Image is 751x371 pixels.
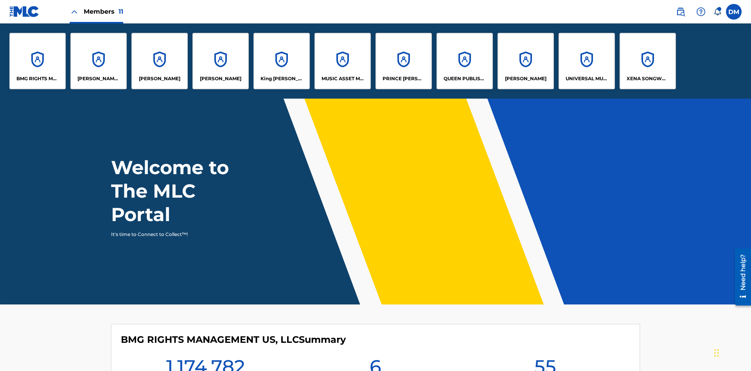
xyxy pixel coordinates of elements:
a: Accounts[PERSON_NAME] SONGWRITER [70,33,127,89]
a: AccountsUNIVERSAL MUSIC PUB GROUP [559,33,615,89]
p: RONALD MCTESTERSON [505,75,546,82]
a: AccountsKing [PERSON_NAME] [253,33,310,89]
a: AccountsMUSIC ASSET MANAGEMENT (MAM) [314,33,371,89]
p: ELVIS COSTELLO [139,75,180,82]
span: Members [84,7,123,16]
p: MUSIC ASSET MANAGEMENT (MAM) [322,75,364,82]
a: AccountsXENA SONGWRITER [620,33,676,89]
div: Help [693,4,709,20]
h4: BMG RIGHTS MANAGEMENT US, LLC [121,334,346,346]
p: UNIVERSAL MUSIC PUB GROUP [566,75,608,82]
p: QUEEN PUBLISHA [444,75,486,82]
img: help [696,7,706,16]
a: Accounts[PERSON_NAME] [498,33,554,89]
a: AccountsQUEEN PUBLISHA [437,33,493,89]
img: MLC Logo [9,6,40,17]
img: search [676,7,685,16]
div: User Menu [726,4,742,20]
p: BMG RIGHTS MANAGEMENT US, LLC [16,75,59,82]
p: CLEO SONGWRITER [77,75,120,82]
iframe: Chat Widget [712,333,751,371]
a: Public Search [673,4,688,20]
a: Accounts[PERSON_NAME] [192,33,249,89]
iframe: Resource Center [729,245,751,310]
h1: Welcome to The MLC Portal [111,156,257,226]
a: Accounts[PERSON_NAME] [131,33,188,89]
span: 11 [119,8,123,15]
p: PRINCE MCTESTERSON [383,75,425,82]
img: Close [70,7,79,16]
div: Drag [714,341,719,365]
p: King McTesterson [261,75,303,82]
div: Notifications [713,8,721,16]
p: It's time to Connect to Collect™! [111,231,247,238]
a: AccountsBMG RIGHTS MANAGEMENT US, LLC [9,33,66,89]
p: EYAMA MCSINGER [200,75,241,82]
a: AccountsPRINCE [PERSON_NAME] [375,33,432,89]
p: XENA SONGWRITER [627,75,669,82]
